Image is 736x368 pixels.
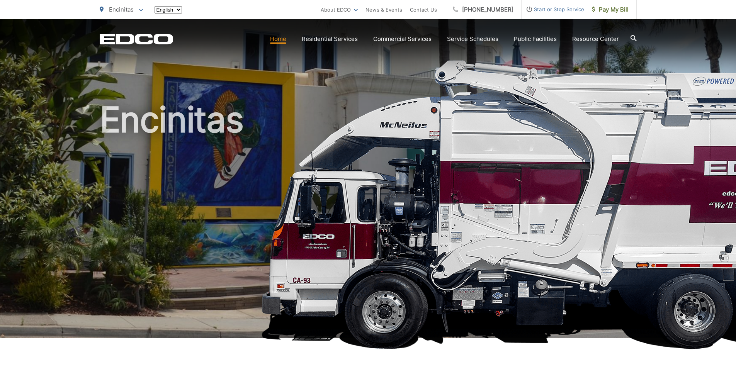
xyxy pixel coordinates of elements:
a: Residential Services [302,34,358,44]
a: Home [270,34,286,44]
a: EDCD logo. Return to the homepage. [100,34,173,44]
span: Encinitas [109,6,134,13]
select: Select a language [155,6,182,14]
a: Resource Center [572,34,619,44]
a: Public Facilities [514,34,557,44]
h1: Encinitas [100,100,637,345]
a: Service Schedules [447,34,498,44]
a: News & Events [365,5,402,14]
a: Contact Us [410,5,437,14]
a: About EDCO [321,5,358,14]
span: Pay My Bill [592,5,629,14]
a: Commercial Services [373,34,432,44]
